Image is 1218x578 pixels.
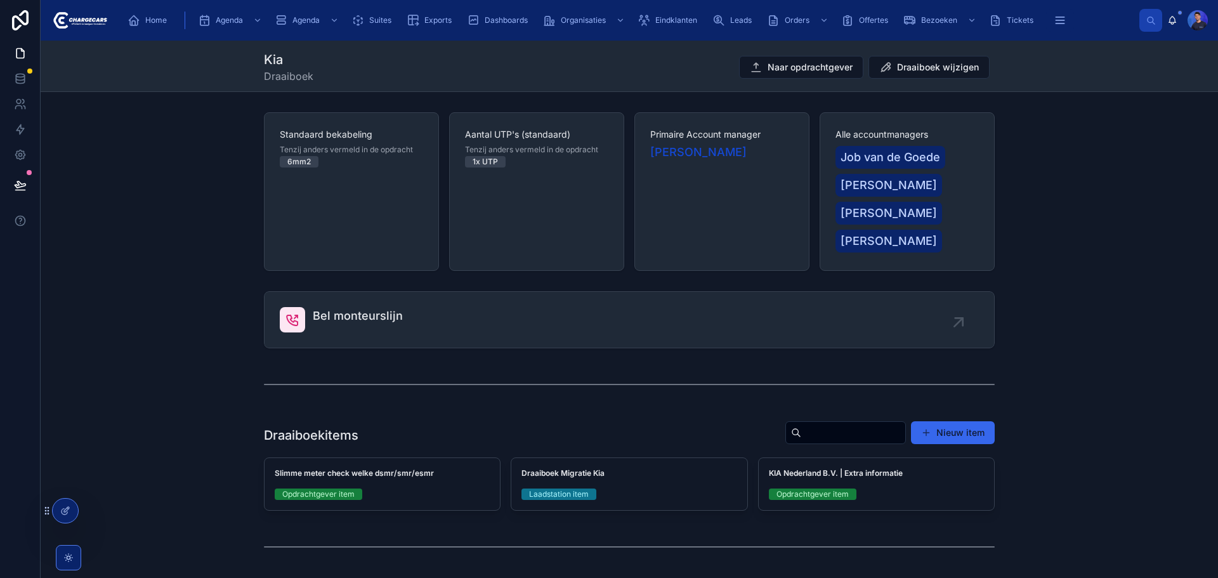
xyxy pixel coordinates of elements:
a: [PERSON_NAME] [835,174,942,197]
a: [PERSON_NAME] [835,202,942,225]
span: Draaiboek wijzigen [897,61,979,74]
span: Organisaties [561,15,606,25]
a: Eindklanten [634,9,706,32]
a: Agenda [194,9,268,32]
div: Laadstation item [529,489,589,500]
a: Home [124,9,176,32]
strong: Slimme meter check welke dsmr/smr/esmr [275,468,434,478]
span: [PERSON_NAME] [841,232,937,250]
a: KIA Nederland B.V. | Extra informatieOpdrachtgever item [758,457,995,511]
div: 6mm2 [287,156,311,167]
a: Leads [709,9,761,32]
h1: Kia [264,51,313,69]
button: Draaiboek wijzigen [868,56,990,79]
span: Orders [785,15,809,25]
span: Job van de Goede [841,148,940,166]
strong: Draaiboek Migratie Kia [521,468,605,478]
a: Exports [403,9,461,32]
span: Aantal UTP's (standaard) [465,128,608,141]
span: Tenzij anders vermeld in de opdracht [280,145,413,155]
a: Slimme meter check welke dsmr/smr/esmrOpdrachtgever item [264,457,501,511]
span: Tenzij anders vermeld in de opdracht [465,145,598,155]
a: Dashboards [463,9,537,32]
span: Home [145,15,167,25]
span: Draaiboek [264,69,313,84]
span: Leads [730,15,752,25]
a: Offertes [837,9,897,32]
span: Standaard bekabeling [280,128,423,141]
span: Bel monteurslijn [313,307,403,325]
div: Opdrachtgever item [282,489,355,500]
button: Naar opdrachtgever [739,56,863,79]
span: Eindklanten [655,15,697,25]
span: Dashboards [485,15,528,25]
span: Exports [424,15,452,25]
span: Agenda [292,15,320,25]
a: Job van de Goede [835,146,945,169]
div: 1x UTP [473,156,498,167]
span: Bezoeken [921,15,957,25]
a: Agenda [271,9,345,32]
a: Draaiboek Migratie KiaLaadstation item [511,457,747,511]
span: Suites [369,15,391,25]
a: [PERSON_NAME] [650,143,747,161]
span: Alle accountmanagers [835,128,979,141]
span: Offertes [859,15,888,25]
a: Bezoeken [900,9,983,32]
span: Naar opdrachtgever [768,61,853,74]
a: [PERSON_NAME] [835,230,942,253]
strong: KIA Nederland B.V. | Extra informatie [769,468,903,478]
span: Agenda [216,15,243,25]
span: [PERSON_NAME] [841,176,937,194]
img: App logo [51,10,107,30]
div: Opdrachtgever item [776,489,849,500]
a: Suites [348,9,400,32]
a: Bel monteurslijn [265,292,994,348]
a: Organisaties [539,9,631,32]
button: Nieuw item [911,421,995,444]
span: [PERSON_NAME] [841,204,937,222]
a: Orders [763,9,835,32]
span: Primaire Account manager [650,128,794,141]
span: Tickets [1007,15,1033,25]
a: Tickets [985,9,1042,32]
div: scrollable content [117,6,1139,34]
h1: Draaiboekitems [264,426,358,444]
